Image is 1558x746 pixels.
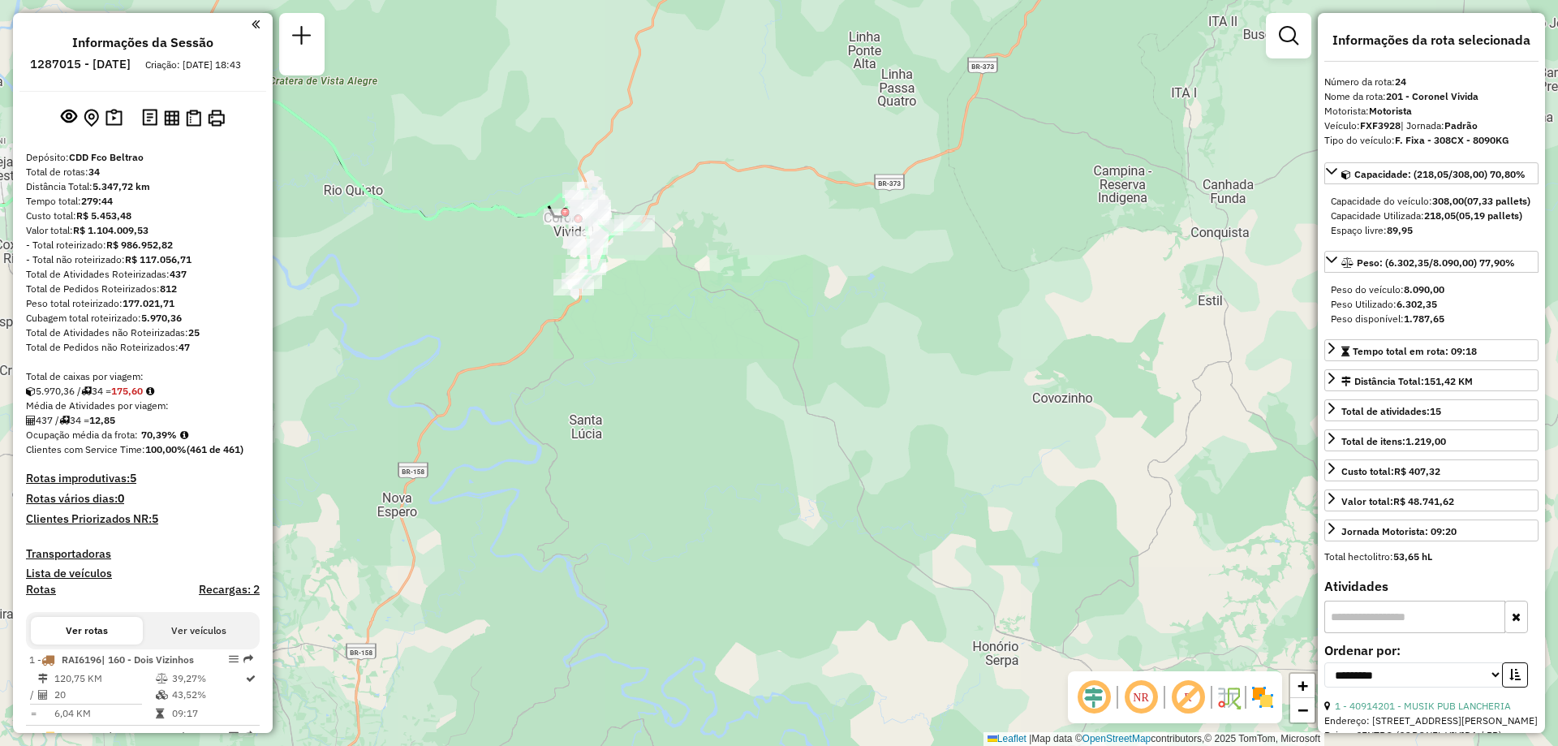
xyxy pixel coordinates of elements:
strong: 34 [88,166,100,178]
strong: 308,00 [1432,195,1464,207]
div: Peso disponível: [1331,312,1532,326]
div: Peso: (6.302,35/8.090,00) 77,90% [1324,276,1539,333]
i: Total de Atividades [26,416,36,425]
div: Média de Atividades por viagem: [26,399,260,413]
div: Cubagem total roteirizado: [26,311,260,326]
div: Bairro: CENTRO (CORONEL VIVIDA / PR) [1324,728,1539,743]
div: Custo total: [1341,464,1440,479]
div: Peso total roteirizado: [26,296,260,311]
strong: F. Fixa - 308CX - 8090KG [1395,134,1509,146]
strong: 5.347,72 km [93,180,150,192]
div: Custo total: [26,209,260,223]
td: 39,27% [171,671,244,687]
td: / [29,687,37,703]
strong: 6.302,35 [1397,298,1437,310]
div: Valor total: [26,223,260,238]
div: Total de Pedidos Roteirizados: [26,282,260,296]
div: Total de Atividades Roteirizadas: [26,267,260,282]
i: Total de rotas [81,386,92,396]
strong: 25 [188,326,200,339]
strong: 218,05 [1424,209,1456,222]
button: Ver rotas [31,617,143,645]
button: Ver veículos [143,617,255,645]
div: 5.970,36 / 34 = [26,384,260,399]
div: Capacidade do veículo: [1331,194,1532,209]
i: % de utilização da cubagem [156,690,168,700]
span: Capacidade: (218,05/308,00) 70,80% [1354,168,1526,180]
button: Visualizar Romaneio [183,106,204,130]
strong: 12,85 [89,414,115,426]
div: Total de Atividades não Roteirizadas: [26,326,260,340]
strong: 24 [1395,75,1406,88]
strong: FXF3928 [1360,119,1401,132]
strong: (461 de 461) [187,443,243,455]
img: Exibir/Ocultar setores [1250,684,1276,710]
i: Tempo total em rota [156,709,164,718]
a: 1 - 40914201 - MUSIK PUB LANCHERIA [1335,700,1511,712]
h4: Transportadoras [26,547,260,561]
a: Total de atividades:15 [1324,399,1539,421]
div: Veículo: [1324,119,1539,133]
h4: Atividades [1324,579,1539,594]
span: Ocupação média da frota: [26,429,138,441]
div: Peso Utilizado: [1331,297,1532,312]
td: 09:17 [171,705,244,722]
strong: (07,33 pallets) [1464,195,1530,207]
strong: Motorista [1369,105,1412,117]
strong: 5 [130,471,136,485]
strong: 47 [179,341,190,353]
strong: 201 - Coronel Vivida [1386,90,1478,102]
div: Nome da rota: [1324,89,1539,104]
div: Jornada Motorista: 09:20 [1341,524,1457,539]
span: 151,42 KM [1424,375,1473,387]
button: Ordem crescente [1502,662,1528,688]
em: Opções [229,731,239,740]
h4: Rotas [26,583,56,597]
img: Fluxo de ruas [1216,684,1242,710]
div: Total de rotas: [26,165,260,179]
span: Total de atividades: [1341,405,1441,417]
div: 437 / 34 = [26,413,260,428]
a: Capacidade: (218,05/308,00) 70,80% [1324,162,1539,184]
div: Número da rota: [1324,75,1539,89]
td: 120,75 KM [54,671,155,687]
div: Distância Total: [1341,374,1473,389]
em: Rota exportada [243,731,253,740]
a: Clique aqui para minimizar o painel [252,15,260,33]
div: Distância Total: [26,179,260,194]
a: Valor total:R$ 48.741,62 [1324,489,1539,511]
span: | [1029,733,1031,744]
span: RAI6196 [62,653,101,666]
strong: 279:44 [81,195,113,207]
a: Zoom in [1290,674,1315,698]
span: + [1298,675,1308,696]
strong: 5 [152,511,158,526]
div: - Total roteirizado: [26,238,260,252]
i: Meta Caixas/viagem: 205,84 Diferença: -30,24 [146,386,154,396]
i: Rota otimizada [246,674,256,683]
a: Jornada Motorista: 09:20 [1324,520,1539,541]
a: Custo total:R$ 407,32 [1324,459,1539,481]
h4: Informações da Sessão [72,35,213,50]
div: Depósito: [26,150,260,165]
strong: R$ 1.104.009,53 [73,224,148,236]
strong: R$ 407,32 [1394,465,1440,477]
strong: 1.219,00 [1405,435,1446,447]
button: Logs desbloquear sessão [139,106,161,131]
div: Tipo do veículo: [1324,133,1539,148]
button: Exibir sessão original [58,105,80,131]
strong: 0 [118,491,124,506]
div: Espaço livre: [1331,223,1532,238]
i: Cubagem total roteirizado [26,386,36,396]
div: Motorista: [1324,104,1539,119]
div: Total de caixas por viagem: [26,369,260,384]
a: Exibir filtros [1272,19,1305,52]
i: Total de Atividades [38,690,48,700]
a: OpenStreetMap [1082,733,1151,744]
div: Capacidade: (218,05/308,00) 70,80% [1324,188,1539,244]
div: Endereço: [STREET_ADDRESS][PERSON_NAME] [1324,714,1539,728]
div: - Total não roteirizado: [26,252,260,267]
em: Rota exportada [243,654,253,664]
a: Peso: (6.302,35/8.090,00) 77,90% [1324,251,1539,273]
div: Valor total: [1341,494,1454,509]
